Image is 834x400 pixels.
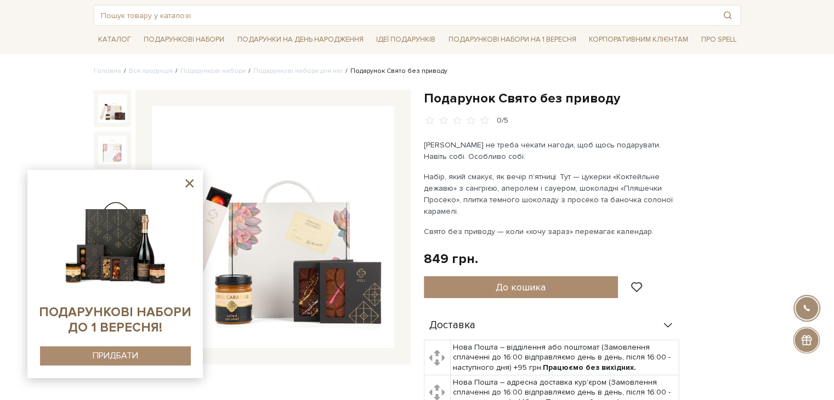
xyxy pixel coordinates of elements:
h1: Подарунок Свято без приводу [424,90,741,107]
a: Подарункові набори для неї [253,67,343,75]
a: Корпоративним клієнтам [585,30,693,49]
img: Подарунок Свято без приводу [98,136,127,164]
a: Подарунки на День народження [233,31,368,48]
a: Подарункові набори [139,31,229,48]
div: 849 грн. [424,250,478,267]
img: Подарунок Свято без приводу [152,106,394,348]
a: Подарункові набори на 1 Вересня [444,30,581,49]
td: Нова Пошта – відділення або поштомат (Замовлення сплаченні до 16:00 відправляємо день в день, піс... [450,340,679,375]
a: Подарункові набори [180,67,246,75]
p: Набір, який смакує, як вечір п’ятниці. Тут — цукерки «Коктейльне дежавю» з сангрією, аперолем і с... [424,171,681,217]
div: 0/5 [497,116,508,126]
a: Ідеї подарунків [372,31,440,48]
p: [PERSON_NAME] не треба чекати нагоди, щоб щось подарувати. Навіть собі. Особливо собі. [424,139,681,162]
button: До кошика [424,276,619,298]
span: До кошика [496,281,546,293]
a: Головна [94,67,121,75]
a: Вся продукція [129,67,173,75]
button: Пошук товару у каталозі [715,5,740,25]
p: Свято без приводу — коли «хочу зараз» перемагає календар. [424,226,681,237]
b: Працюємо без вихідних. [543,363,636,372]
a: Про Spell [697,31,741,48]
li: Подарунок Свято без приводу [343,66,447,76]
img: Подарунок Свято без приводу [98,94,127,123]
a: Каталог [94,31,135,48]
input: Пошук товару у каталозі [94,5,715,25]
span: Доставка [429,321,475,330]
